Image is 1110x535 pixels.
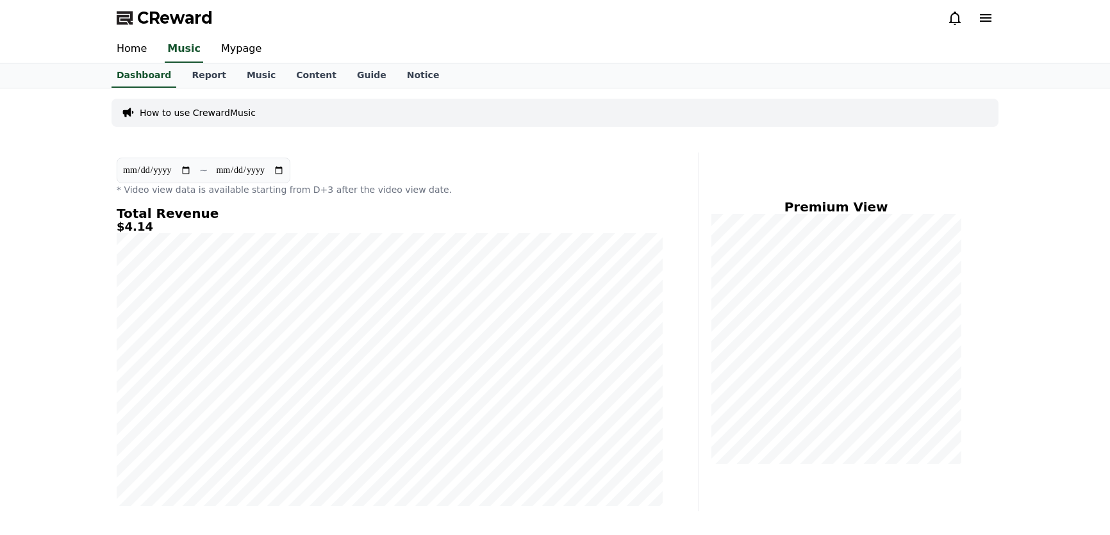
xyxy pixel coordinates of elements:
[236,63,286,88] a: Music
[117,183,663,196] p: * Video view data is available starting from D+3 after the video view date.
[106,36,157,63] a: Home
[181,63,236,88] a: Report
[347,63,397,88] a: Guide
[117,8,213,28] a: CReward
[117,206,663,220] h4: Total Revenue
[709,200,963,214] h4: Premium View
[112,63,176,88] a: Dashboard
[117,220,663,233] h5: $4.14
[140,106,256,119] a: How to use CrewardMusic
[397,63,450,88] a: Notice
[286,63,347,88] a: Content
[199,163,208,178] p: ~
[137,8,213,28] span: CReward
[211,36,272,63] a: Mypage
[165,36,203,63] a: Music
